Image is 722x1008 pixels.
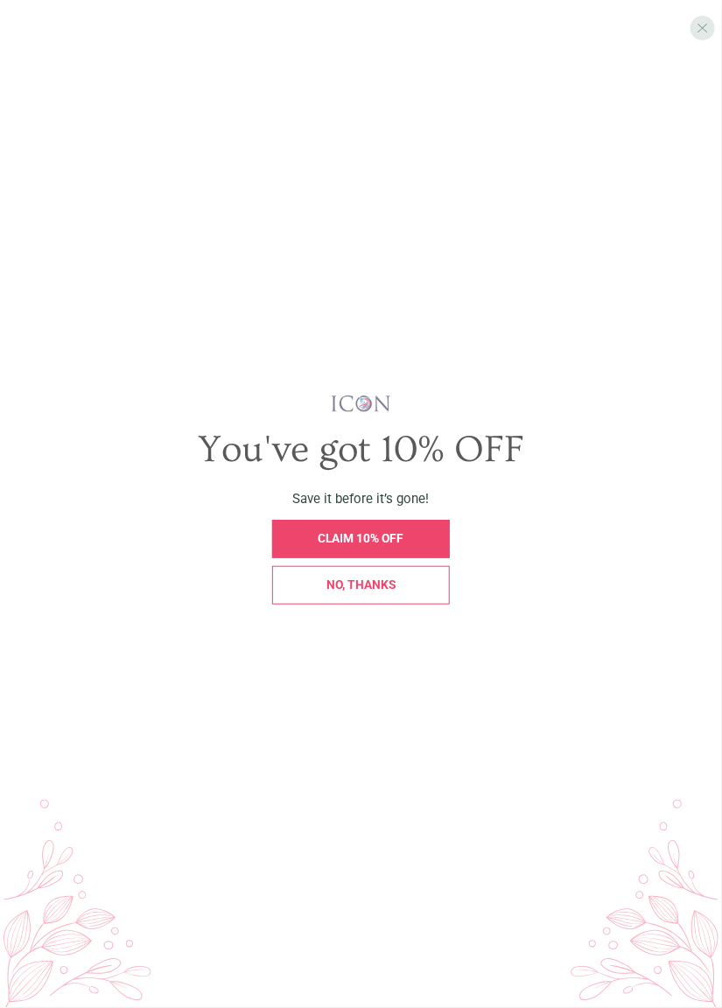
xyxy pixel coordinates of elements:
[697,19,708,36] span: X
[326,577,396,591] span: No, thanks
[198,428,524,471] span: You've got 10% OFF
[293,491,430,507] span: Save it before it’s gone!
[319,531,404,545] span: CLAIM 10% OFF
[330,395,392,413] img: iconwallstickersl_1754656298800.png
